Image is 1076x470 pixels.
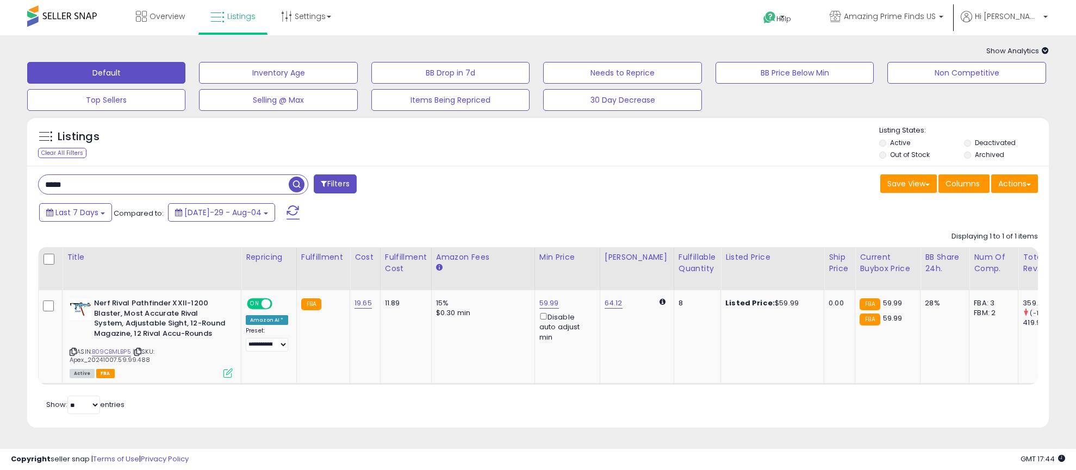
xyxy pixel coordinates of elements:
button: Non Competitive [887,62,1046,84]
button: [DATE]-29 - Aug-04 [168,203,275,222]
button: Last 7 Days [39,203,112,222]
span: Show: entries [46,399,125,410]
div: 0.00 [829,298,847,308]
div: Ship Price [829,252,850,274]
i: Get Help [763,11,776,24]
a: Terms of Use [93,454,139,464]
span: OFF [271,299,288,309]
div: ASIN: [70,298,233,377]
a: Hi [PERSON_NAME] [961,11,1048,35]
a: 59.99 [539,298,559,309]
small: (-14.29%) [1030,309,1059,317]
span: Columns [946,178,980,189]
span: | SKU: Apex_20241007.59.99.488 [70,347,154,364]
span: Help [776,14,791,23]
div: Title [67,252,237,263]
span: 59.99 [883,298,903,308]
div: 28% [925,298,961,308]
div: FBA: 3 [974,298,1010,308]
div: 8 [679,298,712,308]
button: Save View [880,174,937,193]
p: Listing States: [879,126,1049,136]
button: Columns [938,174,990,193]
a: B09CBMLBP5 [92,347,131,356]
div: Current Buybox Price [860,252,916,274]
div: Amazon AI * [246,315,288,325]
label: Out of Stock [890,150,930,159]
button: Default [27,62,185,84]
span: 2025-08-12 17:44 GMT [1021,454,1065,464]
div: Repricing [246,252,292,263]
button: BB Drop in 7d [371,62,530,84]
small: FBA [301,298,321,310]
div: [PERSON_NAME] [605,252,669,263]
div: Num of Comp. [974,252,1013,274]
div: Listed Price [725,252,819,263]
span: ON [248,299,262,309]
b: Nerf Rival Pathfinder XXII-1200 Blaster, Most Accurate Rival System, Adjustable Sight, 12-Round M... [94,298,226,341]
label: Deactivated [975,138,1016,147]
div: 11.89 [385,298,423,308]
h5: Listings [58,129,99,145]
div: Clear All Filters [38,148,86,158]
button: Actions [991,174,1038,193]
img: 41WmhGBBPGL._SL40_.jpg [70,298,91,320]
span: All listings currently available for purchase on Amazon [70,369,95,378]
div: $0.30 min [436,308,526,318]
span: Listings [227,11,256,22]
div: Fulfillable Quantity [679,252,716,274]
button: 30 Day Decrease [543,89,701,111]
small: FBA [860,298,880,310]
div: BB Share 24h. [925,252,965,274]
small: FBA [860,314,880,325]
b: Listed Price: [725,298,775,308]
a: 19.65 [354,298,372,309]
button: Filters [314,174,356,193]
div: Disable auto adjust min [539,311,592,342]
button: Needs to Reprice [543,62,701,84]
button: Inventory Age [199,62,357,84]
div: Fulfillment [301,252,345,263]
div: Min Price [539,252,595,263]
div: 15% [436,298,526,308]
div: 359.94 [1023,298,1067,308]
label: Active [890,138,910,147]
strong: Copyright [11,454,51,464]
div: Preset: [246,327,288,352]
label: Archived [975,150,1004,159]
small: Amazon Fees. [436,263,443,273]
button: Selling @ Max [199,89,357,111]
button: Top Sellers [27,89,185,111]
div: seller snap | | [11,454,189,465]
a: 64.12 [605,298,623,309]
div: Cost [354,252,376,263]
a: Help [755,3,812,35]
span: FBA [96,369,115,378]
div: Fulfillment Cost [385,252,427,274]
div: Total Rev. [1023,252,1062,274]
div: FBM: 2 [974,308,1010,318]
button: BB Price Below Min [716,62,874,84]
a: Privacy Policy [141,454,189,464]
span: [DATE]-29 - Aug-04 [184,207,262,218]
span: Last 7 Days [55,207,98,218]
span: Overview [150,11,185,22]
div: 419.93 [1023,318,1067,328]
span: 59.99 [883,313,903,323]
button: Items Being Repriced [371,89,530,111]
span: Hi [PERSON_NAME] [975,11,1040,22]
span: Compared to: [114,208,164,218]
span: Show Analytics [986,46,1049,56]
div: Displaying 1 to 1 of 1 items [951,231,1038,242]
div: $59.99 [725,298,816,308]
span: Amazing Prime Finds US [844,11,936,22]
div: Amazon Fees [436,252,530,263]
